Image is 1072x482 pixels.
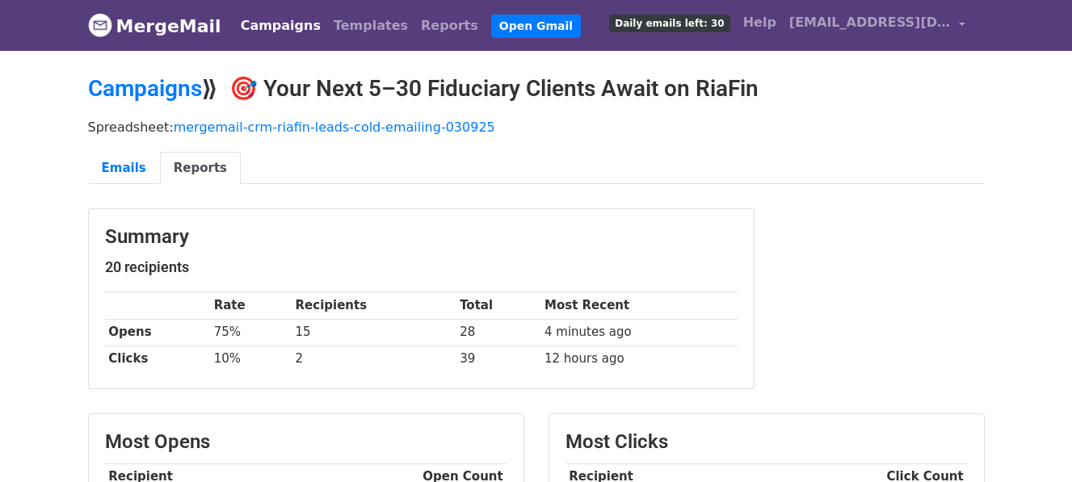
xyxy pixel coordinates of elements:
th: Most Recent [540,292,737,319]
a: Templates [327,10,414,42]
a: Reports [160,152,241,185]
a: Campaigns [234,10,327,42]
td: 15 [292,319,456,346]
th: Total [456,292,540,319]
a: Reports [414,10,485,42]
td: 28 [456,319,540,346]
td: 39 [456,346,540,372]
th: Rate [210,292,292,319]
th: Clicks [105,346,210,372]
a: Campaigns [88,75,202,102]
a: MergeMail [88,9,221,43]
img: MergeMail logo [88,13,112,37]
th: Recipients [292,292,456,319]
a: Daily emails left: 30 [603,6,736,39]
a: [EMAIL_ADDRESS][DOMAIN_NAME] [783,6,972,44]
td: 2 [292,346,456,372]
td: 10% [210,346,292,372]
a: Emails [88,152,160,185]
th: Opens [105,319,210,346]
p: Spreadsheet: [88,119,985,136]
a: Help [737,6,783,39]
h2: ⟫ 🎯 Your Next 5–30 Fiduciary Clients Await on RiaFin [88,75,985,103]
h5: 20 recipients [105,258,738,276]
h3: Summary [105,225,738,249]
td: 4 minutes ago [540,319,737,346]
td: 75% [210,319,292,346]
h3: Most Opens [105,430,507,454]
h3: Most Clicks [565,430,968,454]
a: mergemail-crm-riafin-leads-cold-emailing-030925 [174,119,495,135]
span: Daily emails left: 30 [609,15,729,32]
a: Open Gmail [491,15,581,38]
td: 12 hours ago [540,346,737,372]
span: [EMAIL_ADDRESS][DOMAIN_NAME] [789,13,951,32]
